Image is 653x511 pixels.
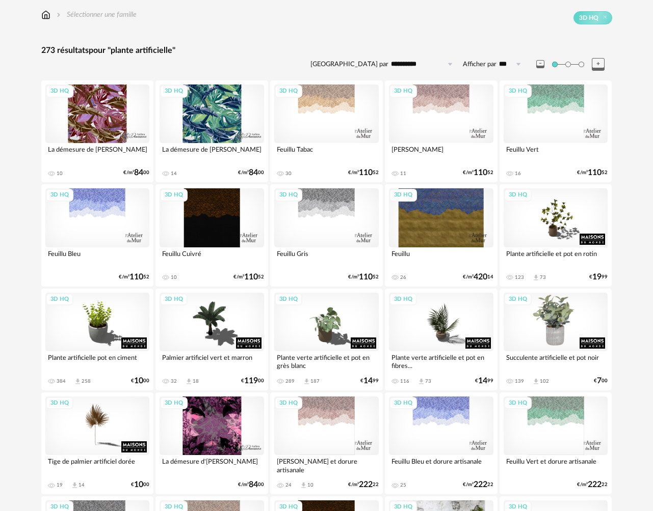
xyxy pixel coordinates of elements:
[504,455,608,475] div: Feuillu Vert et dorure artisanale
[55,10,137,20] div: Sélectionner une famille
[400,482,406,488] div: 25
[185,378,193,385] span: Download icon
[504,85,532,98] div: 3D HQ
[417,378,425,385] span: Download icon
[310,378,320,384] div: 187
[389,189,417,202] div: 3D HQ
[310,60,388,69] label: [GEOGRAPHIC_DATA] par
[463,169,493,176] div: €/m² 52
[270,80,383,182] a: 3D HQ Feuillu Tabac 30 €/m²11052
[385,184,498,286] a: 3D HQ Feuillu 26 €/m²42014
[119,274,149,280] div: €/m² 52
[160,351,264,372] div: Palmier artificiel vert et marron
[363,378,373,384] span: 14
[123,169,149,176] div: €/m² 00
[500,289,612,390] a: 3D HQ Succulente artificielle et pot noir 139 Download icon 102 €700
[41,80,154,182] a: 3D HQ La démesure de [PERSON_NAME] 10 €/m²8400
[57,482,63,488] div: 19
[275,293,302,306] div: 3D HQ
[41,10,50,20] img: svg+xml;base64,PHN2ZyB3aWR0aD0iMTYiIGhlaWdodD0iMTciIHZpZXdCb3g9IjAgMCAxNiAxNyIgZmlsbD0ibm9uZSIgeG...
[389,351,493,372] div: Plante verte artificielle et pot en fibres...
[285,378,295,384] div: 289
[389,85,417,98] div: 3D HQ
[89,46,175,54] span: pour "plante artificielle"
[275,189,302,202] div: 3D HQ
[463,60,497,69] label: Afficher par
[79,482,85,488] div: 14
[274,247,379,268] div: Feuillu Gris
[41,45,612,56] div: 273 résultats
[193,378,199,384] div: 18
[275,397,302,410] div: 3D HQ
[160,189,188,202] div: 3D HQ
[400,274,406,280] div: 26
[285,482,292,488] div: 24
[160,143,264,163] div: La démesure de [PERSON_NAME]
[474,481,487,488] span: 222
[589,274,608,280] div: € 99
[45,247,150,268] div: Feuillu Bleu
[504,397,532,410] div: 3D HQ
[504,351,608,372] div: Succulente artificielle et pot noir
[270,289,383,390] a: 3D HQ Plante verte artificielle et pot en grès blanc 289 Download icon 187 €1499
[360,378,379,384] div: € 99
[588,481,602,488] span: 222
[155,80,268,182] a: 3D HQ La démesure de [PERSON_NAME] 14 €/m²8400
[134,481,143,488] span: 10
[348,169,379,176] div: €/m² 52
[155,392,268,494] a: 3D HQ La démesure d'[PERSON_NAME] €/m²8400
[577,481,608,488] div: €/m² 22
[46,293,73,306] div: 3D HQ
[274,455,379,475] div: [PERSON_NAME] et dorure artisanale
[389,293,417,306] div: 3D HQ
[400,378,409,384] div: 116
[577,169,608,176] div: €/m² 52
[233,274,264,280] div: €/m² 52
[463,274,493,280] div: €/m² 14
[303,378,310,385] span: Download icon
[474,169,487,176] span: 110
[270,184,383,286] a: 3D HQ Feuillu Gris €/m²11052
[46,189,73,202] div: 3D HQ
[504,143,608,163] div: Feuillu Vert
[244,274,258,280] span: 110
[155,289,268,390] a: 3D HQ Palmier artificiel vert et marron 32 Download icon 18 €11900
[274,351,379,372] div: Plante verte artificielle et pot en grès blanc
[504,293,532,306] div: 3D HQ
[46,397,73,410] div: 3D HQ
[241,378,264,384] div: € 00
[134,378,143,384] span: 10
[500,184,612,286] a: 3D HQ Plante artificielle et pot en rotin 123 Download icon 73 €1999
[82,378,91,384] div: 258
[275,85,302,98] div: 3D HQ
[249,169,258,176] span: 84
[515,274,524,280] div: 123
[540,274,546,280] div: 73
[504,189,532,202] div: 3D HQ
[515,171,521,177] div: 16
[400,171,406,177] div: 11
[131,481,149,488] div: € 00
[389,143,493,163] div: [PERSON_NAME]
[532,378,540,385] span: Download icon
[385,289,498,390] a: 3D HQ Plante verte artificielle et pot en fibres... 116 Download icon 73 €1499
[160,85,188,98] div: 3D HQ
[45,455,150,475] div: Tige de palmier artificiel dorée
[389,397,417,410] div: 3D HQ
[270,392,383,494] a: 3D HQ [PERSON_NAME] et dorure artisanale 24 Download icon 10 €/m²22222
[389,455,493,475] div: Feuillu Bleu et dorure artisanale
[160,397,188,410] div: 3D HQ
[359,169,373,176] span: 110
[238,481,264,488] div: €/m² 00
[41,184,154,286] a: 3D HQ Feuillu Bleu €/m²11052
[540,378,549,384] div: 102
[155,184,268,286] a: 3D HQ Feuillu Cuivré 10 €/m²11052
[597,378,602,384] span: 7
[134,169,143,176] span: 84
[425,378,431,384] div: 73
[385,392,498,494] a: 3D HQ Feuillu Bleu et dorure artisanale 25 €/m²22222
[55,10,63,20] img: svg+xml;base64,PHN2ZyB3aWR0aD0iMTYiIGhlaWdodD0iMTYiIHZpZXdCb3g9IjAgMCAxNiAxNiIgZmlsbD0ibm9uZSIgeG...
[579,14,598,22] span: 3D HQ
[160,293,188,306] div: 3D HQ
[45,351,150,372] div: Plante artificielle pot en ciment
